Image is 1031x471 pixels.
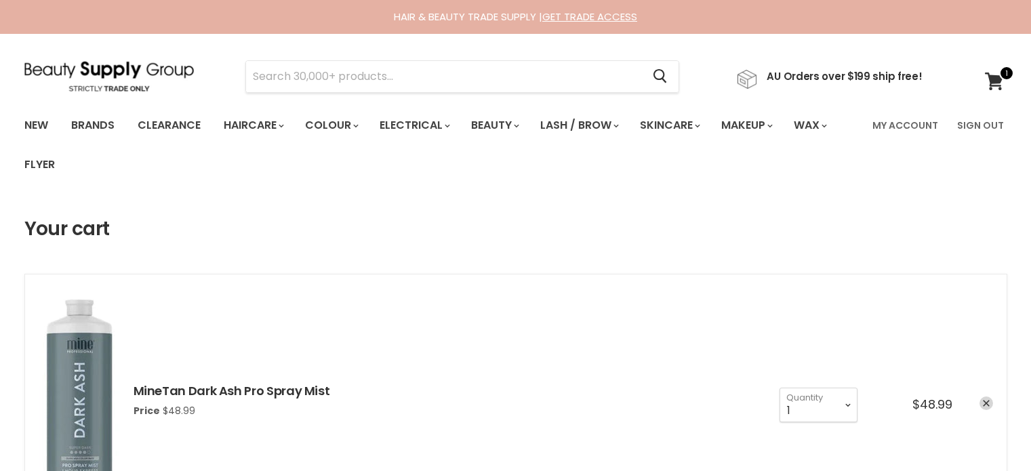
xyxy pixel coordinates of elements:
[7,10,1024,24] div: HAIR & BEAUTY TRADE SUPPLY |
[963,407,1017,457] iframe: Gorgias live chat messenger
[246,61,643,92] input: Search
[630,111,708,140] a: Skincare
[643,61,679,92] button: Search
[949,111,1012,140] a: Sign Out
[295,111,367,140] a: Colour
[14,111,58,140] a: New
[461,111,527,140] a: Beauty
[214,111,292,140] a: Haircare
[864,111,946,140] a: My Account
[530,111,627,140] a: Lash / Brow
[61,111,125,140] a: Brands
[14,150,65,179] a: Flyer
[7,106,1024,184] nav: Main
[711,111,781,140] a: Makeup
[127,111,211,140] a: Clearance
[784,111,835,140] a: Wax
[14,106,864,184] ul: Main menu
[369,111,458,140] a: Electrical
[542,9,637,24] a: GET TRADE ACCESS
[245,60,679,93] form: Product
